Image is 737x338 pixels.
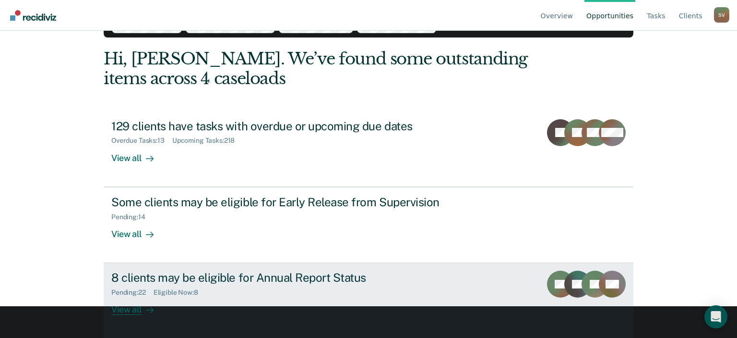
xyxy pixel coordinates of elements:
div: Eligible Now : 8 [154,288,206,297]
a: Some clients may be eligible for Early Release from SupervisionPending:14View all [104,187,633,263]
div: 8 clients may be eligible for Annual Report Status [111,271,448,285]
div: Open Intercom Messenger [704,305,727,328]
div: Pending : 22 [111,288,154,297]
button: Profile dropdown button [714,7,729,23]
img: Recidiviz [10,10,56,21]
div: Hi, [PERSON_NAME]. We’ve found some outstanding items across 4 caseloads [104,49,527,88]
a: 129 clients have tasks with overdue or upcoming due datesOverdue Tasks:13Upcoming Tasks:218View all [104,112,633,187]
div: View all [111,297,165,315]
div: View all [111,145,165,163]
div: Pending : 14 [111,213,153,221]
div: S V [714,7,729,23]
div: Overdue Tasks : 13 [111,137,172,145]
div: 129 clients have tasks with overdue or upcoming due dates [111,119,448,133]
div: Some clients may be eligible for Early Release from Supervision [111,195,448,209]
div: View all [111,221,165,239]
div: Upcoming Tasks : 218 [172,137,243,145]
